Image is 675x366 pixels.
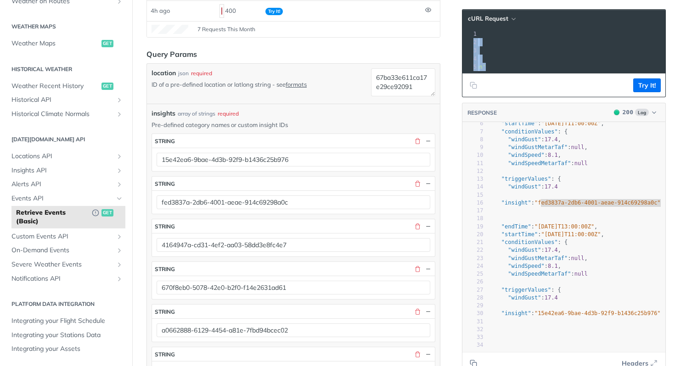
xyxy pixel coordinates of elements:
[424,179,432,188] button: Hide
[116,195,123,202] button: Hide subpages for Events API
[152,121,435,129] p: Pre-defined category names or custom insight IDs
[475,223,597,230] span: : ,
[11,260,113,269] span: Severe Weather Events
[7,177,125,191] a: Alerts APIShow subpages for Alerts API
[7,272,125,286] a: Notifications APIShow subpages for Notifications API
[152,25,188,34] canvas: Line Graph
[191,69,212,78] div: required
[101,83,113,90] span: get
[178,69,189,78] div: json
[468,15,508,22] span: cURL Request
[116,247,123,254] button: Show subpages for On-Demand Events
[469,278,484,286] div: 26
[508,294,541,301] span: "windGust"
[548,152,558,158] span: 8.1
[424,137,432,145] button: Hide
[152,134,435,148] button: string
[469,286,484,294] div: 27
[475,287,561,293] span: : {
[469,294,484,302] div: 28
[508,160,571,166] span: "windSpeedMetarTaf"
[469,120,484,128] div: 6
[116,181,123,188] button: Show subpages for Alerts API
[469,326,484,333] div: 32
[424,350,432,358] button: Hide
[465,14,518,23] button: cURL Request
[7,93,125,107] a: Historical APIShow subpages for Historical API
[7,342,125,356] a: Integrating your Assets
[469,310,484,317] div: 30
[469,215,484,222] div: 18
[265,8,283,15] span: Try It!
[11,166,113,175] span: Insights API
[475,160,588,166] span: :
[467,78,480,92] button: Copy to clipboard
[155,223,175,230] div: string
[7,37,125,50] a: Weather Mapsget
[574,271,588,277] span: null
[116,261,123,268] button: Show subpages for Severe Weather Events
[633,78,661,92] button: Try It!
[475,144,588,150] span: : ,
[635,109,649,116] span: Log
[469,341,484,349] div: 34
[155,351,175,358] div: string
[152,80,367,89] p: ID of a pre-defined location or latlong string - see
[11,194,113,203] span: Events API
[467,108,497,117] button: RESPONSE
[545,247,558,253] span: 17.4
[116,153,123,160] button: Show subpages for Locations API
[475,271,588,277] span: :
[508,183,541,190] span: "windGust"
[508,263,544,269] span: "windSpeed"
[469,318,484,326] div: 31
[462,46,478,55] div: 3
[151,7,170,14] span: 4h ago
[508,144,568,150] span: "windGustMetarTaf"
[92,208,99,218] button: Deprecated Endpoint
[101,209,113,216] span: get
[11,39,99,48] span: Weather Maps
[469,302,484,310] div: 29
[501,120,538,127] span: "startTime"
[462,55,478,63] div: 4
[469,160,484,167] div: 11
[548,263,558,269] span: 8.1
[116,275,123,283] button: Show subpages for Notifications API
[116,167,123,174] button: Show subpages for Insights API
[424,265,432,273] button: Hide
[221,7,222,15] span: 400
[469,270,484,278] div: 25
[475,310,661,316] span: :
[469,223,484,231] div: 19
[11,344,123,354] span: Integrating your Assets
[475,239,568,245] span: : {
[475,128,568,135] span: : {
[571,144,585,150] span: null
[152,109,175,118] span: insights
[152,219,435,233] button: string
[424,307,432,316] button: Hide
[545,183,558,190] span: 17.4
[218,110,239,118] div: required
[501,239,558,245] span: "conditionValues"
[475,294,558,301] span: :
[469,191,484,199] div: 15
[371,68,435,96] textarea: 67ba33e611ca17e29ce92091
[16,208,87,226] span: Retrieve Events (Basic)
[7,164,125,177] a: Insights APIShow subpages for Insights API
[462,38,478,46] div: 2
[614,110,619,115] span: 200
[286,81,307,88] a: formats
[7,300,125,308] h2: Platform DATA integration
[475,120,604,127] span: : ,
[501,310,531,316] span: "insight"
[424,222,432,230] button: Hide
[501,223,531,230] span: "endTime"
[11,110,113,119] span: Historical Climate Normals
[413,350,422,358] button: Delete
[178,110,215,118] div: array of strings
[413,222,422,230] button: Delete
[609,108,661,117] button: 200200Log
[11,95,113,105] span: Historical API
